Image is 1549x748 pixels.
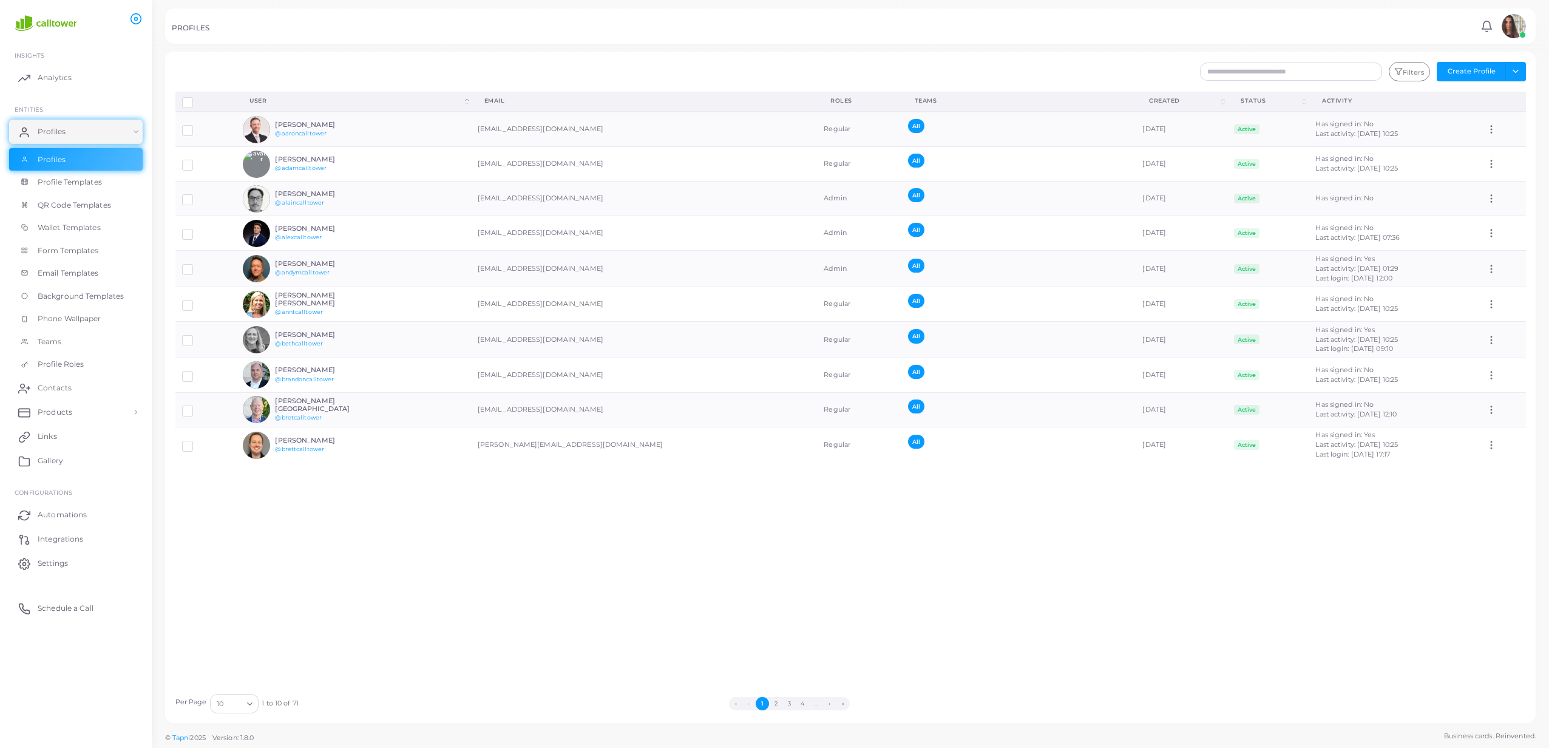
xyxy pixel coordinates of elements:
[275,260,364,268] h6: [PERSON_NAME]
[1315,223,1374,232] span: Has signed in: No
[175,698,207,707] label: Per Page
[275,130,327,137] a: @aaroncalltower
[175,92,237,112] th: Row-selection
[817,358,901,392] td: Regular
[275,437,364,444] h6: [PERSON_NAME]
[243,326,270,353] img: avatar
[1315,365,1374,374] span: Has signed in: No
[38,509,87,520] span: Automations
[817,287,901,322] td: Regular
[796,697,809,710] button: Go to page 4
[908,435,924,449] span: All
[1234,370,1259,380] span: Active
[299,697,1280,710] ul: Pagination
[1315,274,1392,282] span: Last login: [DATE] 12:00
[15,106,43,113] span: ENTITIES
[38,534,83,545] span: Integrations
[471,427,817,463] td: [PERSON_NAME][EMAIL_ADDRESS][DOMAIN_NAME]
[9,353,143,376] a: Profile Roles
[9,307,143,330] a: Phone Wallpaper
[1136,322,1227,358] td: [DATE]
[1315,440,1398,449] span: Last activity: [DATE] 10:25
[275,340,323,347] a: @bethcalltower
[471,216,817,251] td: [EMAIL_ADDRESS][DOMAIN_NAME]
[275,225,364,233] h6: [PERSON_NAME]
[217,698,223,710] span: 10
[38,268,99,279] span: Email Templates
[1315,375,1398,384] span: Last activity: [DATE] 10:25
[275,397,364,413] h6: [PERSON_NAME][GEOGRAPHIC_DATA]
[243,432,270,459] img: avatar
[1315,154,1374,163] span: Has signed in: No
[908,223,924,237] span: All
[1241,97,1300,105] div: Status
[1315,450,1390,458] span: Last login: [DATE] 17:17
[1315,254,1375,263] span: Has signed in: Yes
[1234,159,1259,169] span: Active
[9,330,143,353] a: Teams
[908,294,924,308] span: All
[9,285,143,308] a: Background Templates
[1315,164,1398,172] span: Last activity: [DATE] 10:25
[1315,294,1374,303] span: Has signed in: No
[908,259,924,273] span: All
[275,269,330,276] a: @andymcalltower
[275,414,322,421] a: @bretcalltower
[1502,14,1526,38] img: avatar
[908,188,924,202] span: All
[1234,440,1259,450] span: Active
[15,489,72,496] span: Configurations
[38,177,102,188] span: Profile Templates
[1136,287,1227,322] td: [DATE]
[38,313,101,324] span: Phone Wallpaper
[275,199,324,206] a: @alaincalltower
[1315,129,1398,138] span: Last activity: [DATE] 10:25
[1234,405,1259,415] span: Active
[275,234,322,240] a: @alexcalltower
[9,400,143,424] a: Products
[275,446,324,452] a: @brettcalltower
[9,239,143,262] a: Form Templates
[9,171,143,194] a: Profile Templates
[210,694,259,713] div: Search for option
[1315,120,1374,128] span: Has signed in: No
[1315,264,1398,273] span: Last activity: [DATE] 01:29
[243,291,270,318] img: avatar
[817,112,901,147] td: Regular
[172,24,209,32] h5: PROFILES
[830,97,887,105] div: Roles
[1315,335,1398,344] span: Last activity: [DATE] 10:25
[38,407,72,418] span: Products
[1234,335,1259,344] span: Active
[275,331,364,339] h6: [PERSON_NAME]
[1149,97,1219,105] div: Created
[243,151,270,178] img: avatar
[836,697,850,710] button: Go to last page
[908,329,924,343] span: All
[1136,112,1227,147] td: [DATE]
[471,322,817,358] td: [EMAIL_ADDRESS][DOMAIN_NAME]
[1315,430,1375,439] span: Has signed in: Yes
[190,733,205,743] span: 2025
[243,116,270,143] img: avatar
[9,216,143,239] a: Wallet Templates
[1479,92,1526,112] th: Action
[249,97,463,105] div: User
[275,190,364,198] h6: [PERSON_NAME]
[165,733,254,743] span: ©
[11,12,78,34] img: logo
[817,322,901,358] td: Regular
[38,245,99,256] span: Form Templates
[38,200,111,211] span: QR Code Templates
[1444,731,1536,741] span: Business cards. Reinvented.
[817,147,901,182] td: Regular
[275,165,327,171] a: @adamcalltower
[471,358,817,392] td: [EMAIL_ADDRESS][DOMAIN_NAME]
[9,194,143,217] a: QR Code Templates
[243,361,270,389] img: avatar
[243,255,270,282] img: avatar
[1315,400,1374,409] span: Has signed in: No
[817,182,901,216] td: Admin
[262,699,298,709] span: 1 to 10 of 71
